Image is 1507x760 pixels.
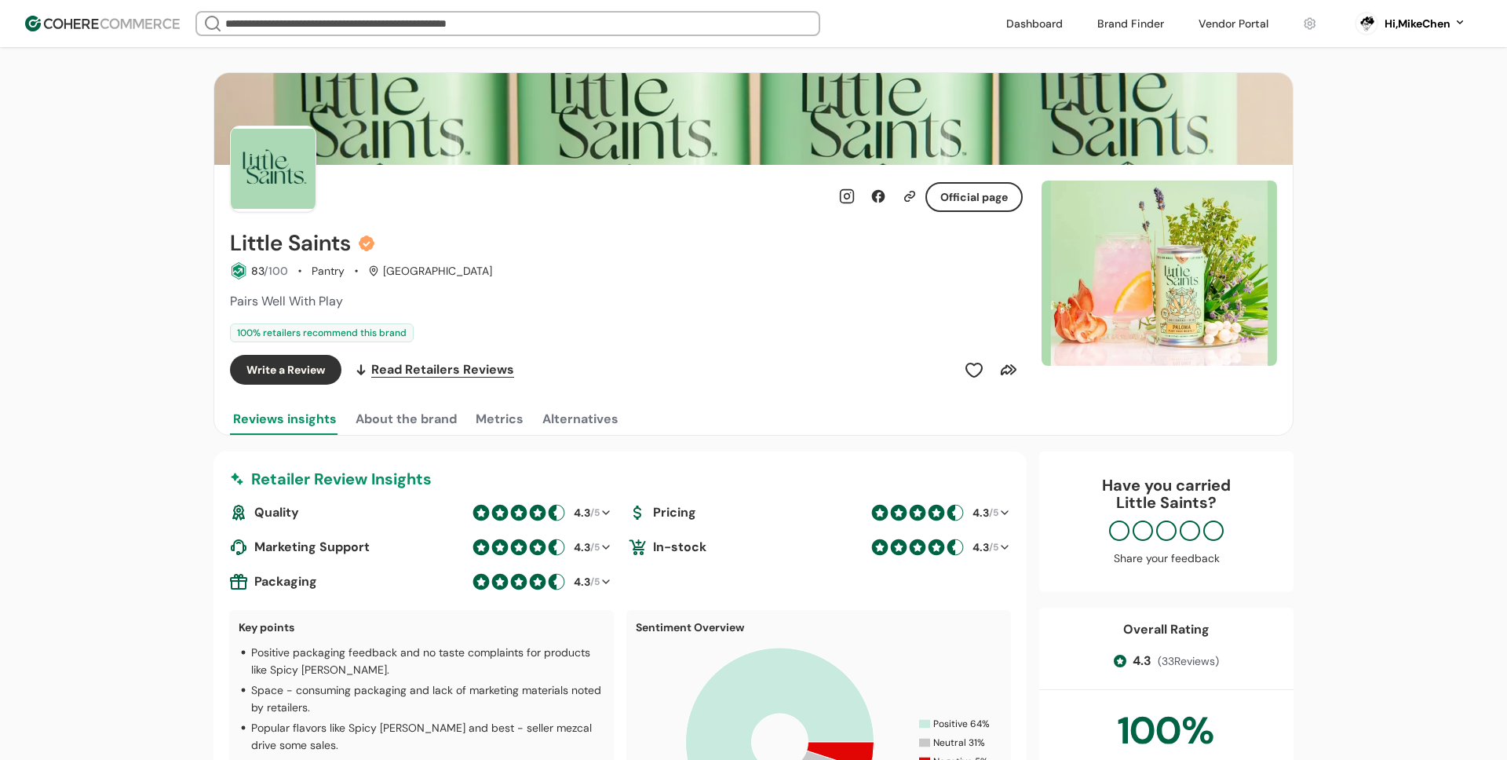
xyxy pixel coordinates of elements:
[230,323,414,342] div: 100 % retailers recommend this brand
[628,503,865,522] div: Pricing
[571,539,600,556] div: /5
[574,539,590,556] div: 4.3
[239,619,604,636] p: Key points
[571,505,600,521] div: /5
[229,538,466,557] div: Marketing Support
[354,355,514,385] a: Read Retailers Reviews
[25,16,180,31] img: Cohere Logo
[473,404,527,435] button: Metrics
[251,644,604,678] p: Positive packaging feedback and no taste complaints for products like Spicy [PERSON_NAME].
[230,293,343,309] span: Pairs Well With Play
[972,539,989,556] div: 4.3
[1385,16,1450,32] div: Hi, MikeChen
[970,539,998,556] div: /5
[229,572,466,591] div: Packaging
[229,467,1011,491] div: Retailer Review Insights
[1055,494,1278,511] p: Little Saints ?
[214,73,1293,165] img: Brand cover image
[251,719,604,754] p: Popular flavors like Spicy [PERSON_NAME] and best - seller mezcal drive some sales.
[251,264,264,278] span: 83
[1055,477,1278,511] div: Have you carried
[230,404,340,435] button: Reviews insights
[574,574,590,590] div: 4.3
[1123,620,1210,639] div: Overall Rating
[933,736,985,750] span: Neutral 31 %
[1385,16,1466,32] button: Hi,MikeChen
[636,619,1002,636] p: Sentiment Overview
[230,231,351,256] h2: Little Saints
[628,538,865,557] div: In-stock
[229,503,466,522] div: Quality
[368,263,492,280] div: [GEOGRAPHIC_DATA]
[1118,703,1215,759] div: 100 %
[1158,653,1219,670] span: ( 33 Reviews)
[1355,12,1378,35] svg: 0 percent
[539,404,622,435] button: Alternatives
[571,574,600,590] div: /5
[574,505,590,521] div: 4.3
[371,360,514,379] span: Read Retailers Reviews
[230,126,316,212] img: Brand Photo
[1042,181,1277,366] div: Slide 1
[970,505,998,521] div: /5
[264,264,288,278] span: /100
[230,355,341,385] button: Write a Review
[352,404,460,435] button: About the brand
[1055,550,1278,567] div: Share your feedback
[1042,181,1277,366] div: Carousel
[933,717,990,731] span: Positive 64 %
[925,182,1023,212] button: Official page
[251,681,604,716] p: Space - consuming packaging and lack of marketing materials noted by retailers.
[1042,181,1277,366] img: Slide 0
[972,505,989,521] div: 4.3
[1133,652,1151,670] span: 4.3
[312,263,345,280] div: Pantry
